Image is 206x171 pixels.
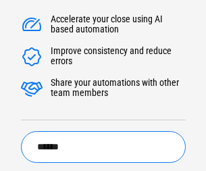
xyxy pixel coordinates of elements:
[51,14,186,36] div: Accelerate your close using AI based automation
[51,78,186,99] div: Share your automations with other team members
[21,78,43,99] img: Accelerate
[21,14,43,36] img: Accelerate
[21,46,43,68] img: Accelerate
[51,46,186,68] div: Improve consistency and reduce errors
